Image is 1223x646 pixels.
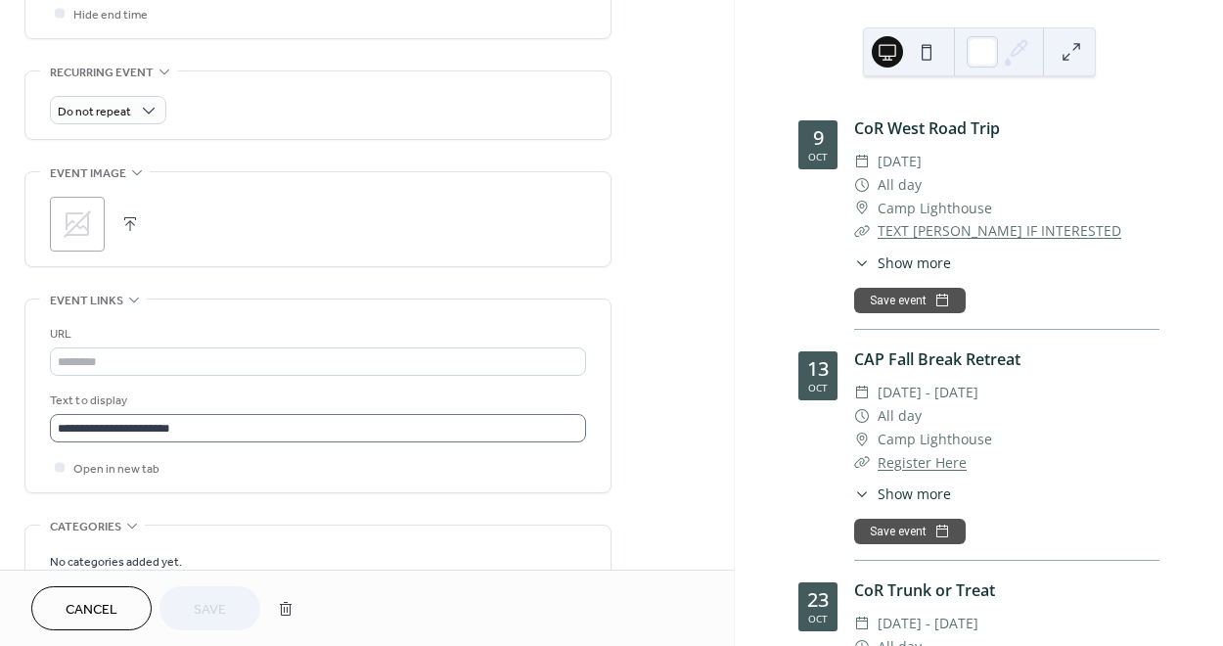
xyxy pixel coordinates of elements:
[878,484,951,504] span: Show more
[854,484,870,504] div: ​
[854,404,870,428] div: ​
[878,253,951,273] span: Show more
[50,63,154,83] span: Recurring event
[808,383,828,392] div: Oct
[807,359,829,379] div: 13
[813,128,824,148] div: 9
[878,381,978,404] span: [DATE] - [DATE]
[878,221,1121,240] a: TEXT [PERSON_NAME] IF INTERESTED
[854,381,870,404] div: ​
[878,453,967,472] a: Register Here
[50,517,121,537] span: Categories
[854,117,1000,139] a: CoR West Road Trip
[50,197,105,252] div: ;
[878,428,992,451] span: Camp Lighthouse
[73,459,159,480] span: Open in new tab
[66,600,117,621] span: Cancel
[854,612,870,635] div: ​
[807,590,829,610] div: 23
[73,5,148,25] span: Hide end time
[854,253,951,273] button: ​Show more
[854,150,870,173] div: ​
[50,391,582,411] div: Text to display
[854,519,966,544] button: Save event
[878,404,922,428] span: All day
[854,253,870,273] div: ​
[50,552,182,573] span: No categories added yet.
[854,348,1020,370] a: CAP Fall Break Retreat
[854,484,951,504] button: ​Show more
[50,291,123,311] span: Event links
[854,197,870,220] div: ​
[50,163,126,184] span: Event image
[31,586,152,630] button: Cancel
[50,324,582,345] div: URL
[808,614,828,623] div: Oct
[878,612,978,635] span: [DATE] - [DATE]
[854,288,966,313] button: Save event
[854,173,870,197] div: ​
[878,173,922,197] span: All day
[58,101,131,123] span: Do not repeat
[878,197,992,220] span: Camp Lighthouse
[854,579,995,601] a: CoR Trunk or Treat
[878,150,922,173] span: [DATE]
[854,428,870,451] div: ​
[854,219,870,243] div: ​
[854,451,870,475] div: ​
[808,152,828,161] div: Oct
